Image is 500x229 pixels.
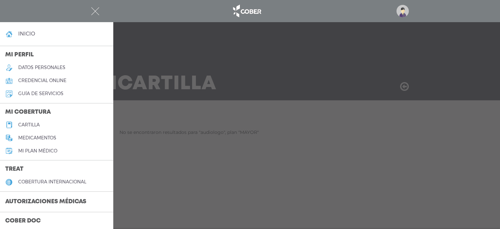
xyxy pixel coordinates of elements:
h5: medicamentos [18,135,56,141]
img: profile-placeholder.svg [396,5,409,17]
h5: Mi plan médico [18,148,57,154]
h5: guía de servicios [18,91,63,96]
h5: credencial online [18,78,66,83]
h5: cartilla [18,122,40,128]
h4: inicio [18,31,35,37]
h5: cobertura internacional [18,179,86,185]
img: Cober_menu-close-white.svg [91,7,99,15]
img: logo_cober_home-white.png [229,3,264,19]
h5: datos personales [18,65,65,70]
